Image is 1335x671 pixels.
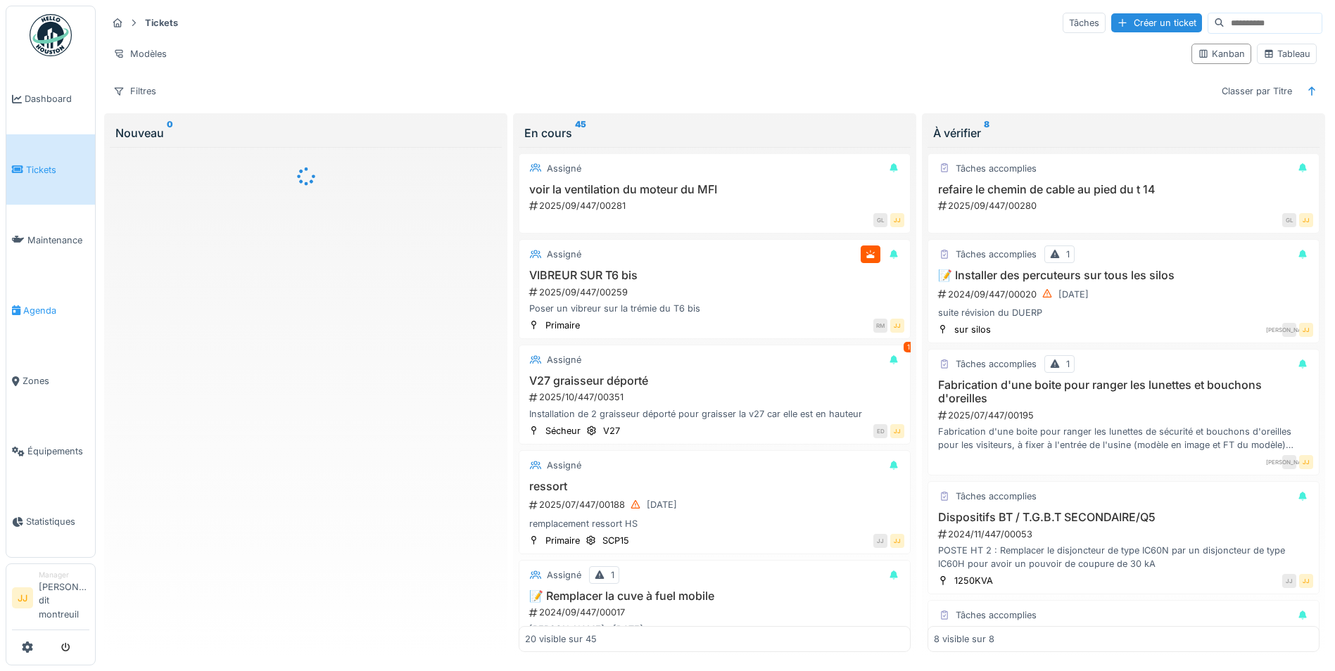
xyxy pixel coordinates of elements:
div: RM [873,319,887,333]
div: JJ [890,213,904,227]
div: Primaire [545,534,580,547]
span: Maintenance [27,234,89,247]
div: Assigné [547,248,581,261]
div: 2025/10/447/00351 [528,390,904,404]
div: 2025/09/447/00259 [528,286,904,299]
span: Tickets [26,163,89,177]
img: Badge_color-CXgf-gQk.svg [30,14,72,56]
div: JJ [890,534,904,548]
div: Filtres [107,81,163,101]
a: Tickets [6,134,95,205]
div: Assigné [547,568,581,582]
div: ED [873,424,887,438]
span: Statistiques [26,515,89,528]
div: V27 [603,424,620,437]
div: JJ [890,319,904,333]
div: JJ [873,534,887,548]
sup: 8 [984,124,989,141]
div: 2024/11/447/00053 [937,528,1313,541]
div: Tâches accomplies [956,357,1037,371]
strong: Tickets [139,16,184,30]
div: 2025/09/447/00280 [937,199,1313,212]
div: [PERSON_NAME] [1282,455,1296,469]
div: 2024/09/447/00020 [937,286,1313,303]
div: Tableau [1263,47,1310,60]
div: En cours [524,124,905,141]
div: 2024/09/447/00017 [528,606,904,619]
a: Équipements [6,416,95,487]
div: Assigné [547,459,581,472]
h3: Dispositifs BT / T.G.B.T SECONDAIRE/Q5 [934,511,1313,524]
h3: refaire le chemin de cable au pied du t 14 [934,183,1313,196]
h3: Fabrication d'une boite pour ranger les lunettes et bouchons d'oreilles [934,378,1313,405]
a: Zones [6,346,95,416]
div: Manager [39,570,89,580]
div: 20 visible sur 45 [525,632,597,646]
div: Primaire [545,319,580,332]
h3: VIBREUR SUR T6 bis [525,269,904,282]
a: Maintenance [6,205,95,275]
sup: 45 [575,124,586,141]
div: Assigné [547,353,581,366]
div: 1 [1066,357,1070,371]
div: JJ [1299,455,1313,469]
div: Installation de 2 graisseur déporté pour graisser la v27 car elle est en hauteur [525,407,904,421]
div: GL [873,213,887,227]
div: JJ [1282,574,1296,588]
div: [DATE] [1058,288,1089,301]
div: Kanban [1198,47,1245,60]
div: Tâches [1063,13,1106,33]
div: JJ [1299,323,1313,337]
div: GL [1282,213,1296,227]
div: Assigné [547,162,581,175]
div: [PERSON_NAME] [1282,323,1296,337]
div: SCP15 [602,534,629,547]
div: À vérifier [933,124,1314,141]
h3: 📝 Installer des percuteurs sur tous les silos [934,269,1313,282]
div: Tâches accomplies [956,608,1037,622]
li: JJ [12,587,33,608]
div: Modèles [107,44,173,64]
a: Dashboard [6,64,95,134]
div: remplacement ressort HS [525,517,904,530]
div: JJ [1299,574,1313,588]
div: 2025/07/447/00195 [937,409,1313,422]
div: Fabrication d'une boite pour ranger les lunettes de sécurité et bouchons d'oreilles pour les visi... [934,425,1313,452]
span: Zones [23,374,89,388]
div: Poser un vibreur sur la trémie du T6 bis [525,302,904,315]
h3: V27 graisseur déporté [525,374,904,388]
div: Tâches accomplies [956,162,1037,175]
h3: 📝 Remplacer la cuve à fuel mobile [525,589,904,603]
div: JJ [890,424,904,438]
li: [PERSON_NAME] dit montreuil [39,570,89,627]
div: JJ [1299,213,1313,227]
div: Créer un ticket [1111,13,1202,32]
div: [PERSON_NAME] : [DATE] [525,622,904,636]
span: Agenda [23,304,89,317]
div: Classer par Titre [1215,81,1298,101]
div: sur silos [954,323,991,336]
a: JJ Manager[PERSON_NAME] dit montreuil [12,570,89,630]
div: Nouveau [115,124,496,141]
div: 8 visible sur 8 [934,632,994,646]
div: 1 [1066,248,1070,261]
div: Tâches accomplies [956,490,1037,503]
a: Agenda [6,275,95,345]
span: Équipements [27,445,89,458]
div: [DATE] [647,498,677,511]
h3: ressort [525,480,904,493]
div: 2025/07/447/00188 [528,496,904,513]
div: Sécheur [545,424,581,437]
div: 1 [904,342,913,352]
div: suite révision du DUERP [934,306,1313,319]
div: POSTE HT 2 : Remplacer le disjoncteur de type IC60N par un disjoncteur de type IC60H pour avoir u... [934,544,1313,570]
div: 2025/09/447/00281 [528,199,904,212]
sup: 0 [167,124,173,141]
div: 1 [611,568,614,582]
a: Statistiques [6,487,95,557]
h3: voir la ventilation du moteur du MFI [525,183,904,196]
span: Dashboard [25,92,89,106]
div: 1250KVA [954,574,993,587]
div: Tâches accomplies [956,248,1037,261]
